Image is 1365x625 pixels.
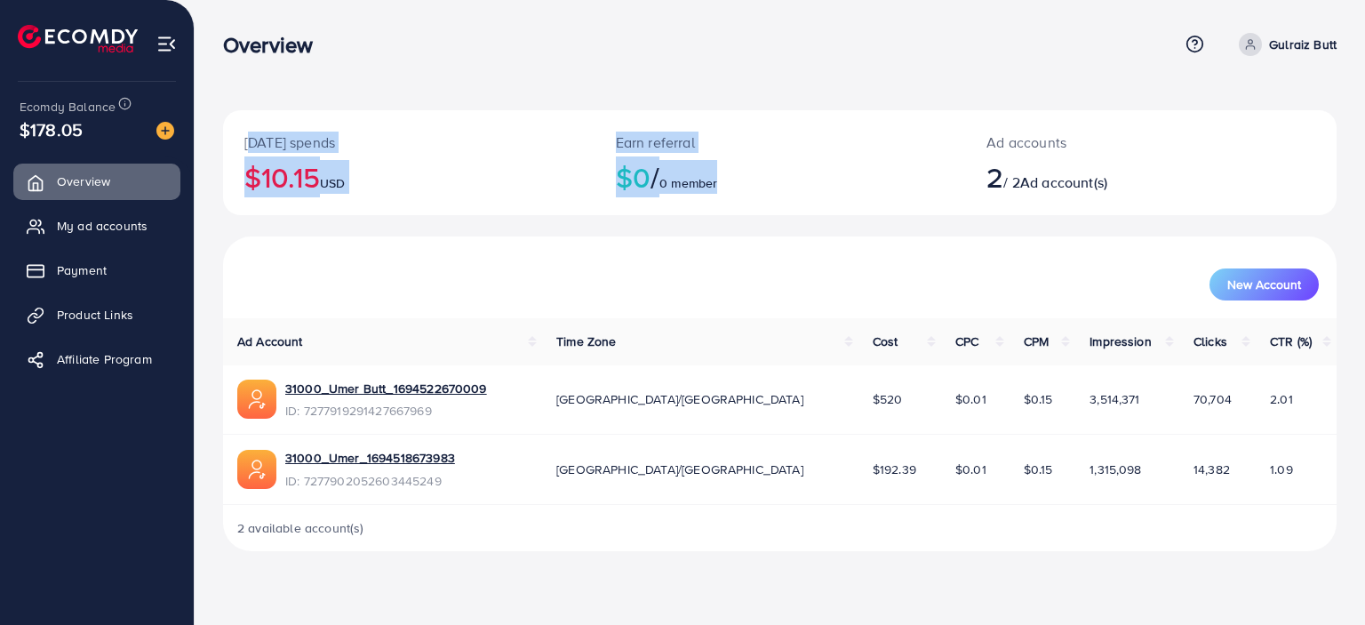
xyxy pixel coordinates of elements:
img: image [156,122,174,140]
h2: / 2 [986,160,1222,194]
span: [GEOGRAPHIC_DATA]/[GEOGRAPHIC_DATA] [556,390,803,408]
span: Overview [57,172,110,190]
span: 2 [986,156,1003,197]
span: Clicks [1193,333,1227,350]
span: CTR (%) [1270,333,1312,350]
span: Ad Account [237,333,303,350]
img: logo [18,25,138,52]
h3: Overview [223,32,327,58]
span: 3,514,371 [1090,390,1139,408]
span: CPM [1024,333,1049,350]
a: Product Links [13,297,180,333]
p: Ad accounts [986,132,1222,153]
h2: $0 [616,160,945,194]
span: 70,704 [1193,390,1232,408]
span: 1,315,098 [1090,461,1141,478]
span: 2 available account(s) [237,519,364,537]
span: Ecomdy Balance [20,98,116,116]
span: Time Zone [556,333,616,350]
p: Gulraiz Butt [1269,34,1337,55]
span: My ad accounts [57,217,148,235]
span: / [651,156,659,197]
a: My ad accounts [13,208,180,244]
p: [DATE] spends [244,132,573,153]
img: menu [156,34,177,54]
p: Earn referral [616,132,945,153]
span: Payment [57,261,107,279]
span: $520 [873,390,903,408]
button: New Account [1209,268,1319,300]
a: 31000_Umer Butt_1694522670009 [285,380,487,397]
span: ID: 7277902052603445249 [285,472,455,490]
span: 14,382 [1193,461,1230,478]
span: $0.01 [955,390,986,408]
span: Impression [1090,333,1152,350]
span: $178.05 [20,116,83,142]
span: Product Links [57,306,133,324]
img: ic-ads-acc.e4c84228.svg [237,450,276,489]
a: Overview [13,164,180,199]
span: $192.39 [873,461,916,478]
iframe: Chat [1289,545,1352,612]
span: Affiliate Program [57,350,152,368]
span: [GEOGRAPHIC_DATA]/[GEOGRAPHIC_DATA] [556,461,803,478]
span: $0.01 [955,461,986,478]
span: Ad account(s) [1020,172,1107,192]
span: Cost [873,333,898,350]
span: 1.09 [1270,461,1293,478]
a: Gulraiz Butt [1232,33,1337,56]
span: ID: 7277919291427667969 [285,402,487,420]
span: USD [320,174,345,192]
a: Affiliate Program [13,341,180,377]
span: 2.01 [1270,390,1293,408]
a: Payment [13,252,180,288]
span: 0 member [659,174,717,192]
span: New Account [1227,278,1301,291]
span: $0.15 [1024,390,1053,408]
span: $0.15 [1024,461,1053,478]
span: CPC [955,333,978,350]
a: 31000_Umer_1694518673983 [285,449,455,467]
h2: $10.15 [244,160,573,194]
img: ic-ads-acc.e4c84228.svg [237,380,276,419]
